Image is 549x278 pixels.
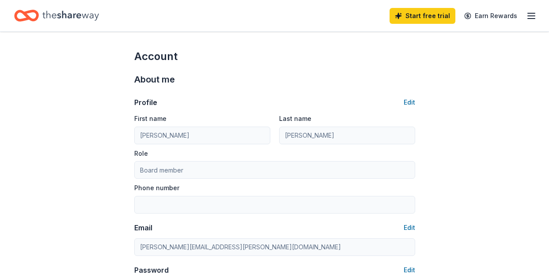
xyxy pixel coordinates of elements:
[404,265,415,275] button: Edit
[404,97,415,108] button: Edit
[134,265,169,275] div: Password
[134,72,415,86] div: About me
[134,184,179,192] label: Phone number
[459,8,522,24] a: Earn Rewards
[279,114,311,123] label: Last name
[134,222,152,233] div: Email
[134,114,167,123] label: First name
[134,49,415,64] div: Account
[14,5,99,26] a: Home
[390,8,455,24] a: Start free trial
[134,149,148,158] label: Role
[404,222,415,233] button: Edit
[134,97,157,108] div: Profile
